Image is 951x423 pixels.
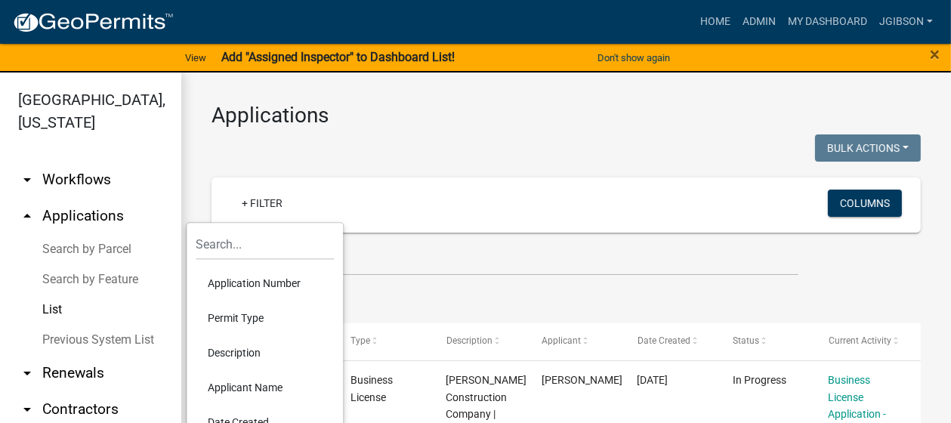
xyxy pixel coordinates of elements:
a: View [179,45,212,70]
span: Business License [350,374,393,403]
h3: Applications [212,103,921,128]
span: Mark Webb [542,374,622,386]
datatable-header-cell: Type [336,323,432,360]
span: In Progress [733,374,786,386]
datatable-header-cell: Status [718,323,814,360]
li: Permit Type [196,301,334,335]
span: × [930,44,940,65]
i: arrow_drop_down [18,171,36,189]
span: Applicant [542,335,581,346]
span: Status [733,335,759,346]
strong: Add "Assigned Inspector" to Dashboard List! [221,50,455,64]
span: Type [350,335,370,346]
button: Close [930,45,940,63]
datatable-header-cell: Date Created [622,323,718,360]
a: Home [694,8,736,36]
button: Columns [828,190,902,217]
datatable-header-cell: Description [431,323,527,360]
input: Search for applications [212,245,798,276]
i: arrow_drop_down [18,364,36,382]
datatable-header-cell: Applicant [527,323,623,360]
input: Search... [196,229,334,260]
span: Description [446,335,492,346]
button: Don't show again [591,45,676,70]
i: arrow_drop_up [18,207,36,225]
a: jgibson [873,8,939,36]
datatable-header-cell: Current Activity [814,323,909,360]
a: + Filter [230,190,295,217]
li: Applicant Name [196,370,334,405]
li: Application Number [196,266,334,301]
i: arrow_drop_down [18,400,36,418]
span: Current Activity [829,335,891,346]
span: 08/19/2025 [638,374,668,386]
li: Description [196,335,334,370]
a: Admin [736,8,782,36]
button: Bulk Actions [815,134,921,162]
a: My Dashboard [782,8,873,36]
span: Date Created [638,335,690,346]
